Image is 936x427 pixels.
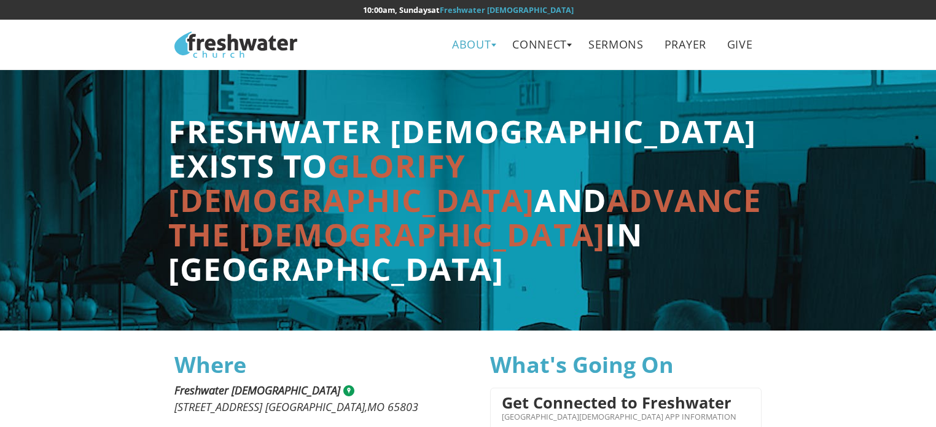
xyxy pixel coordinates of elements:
p: [GEOGRAPHIC_DATA][DEMOGRAPHIC_DATA] App Information [502,411,736,423]
a: Get Connected to Freshwater [GEOGRAPHIC_DATA][DEMOGRAPHIC_DATA] App Information [502,393,750,425]
a: Give [718,31,762,58]
h4: Get Connected to Freshwater [502,394,736,411]
time: 10:00am, Sundays [363,4,431,15]
span: [GEOGRAPHIC_DATA] [265,399,365,414]
span: glorify [DEMOGRAPHIC_DATA] [168,144,534,221]
img: Freshwater Church [174,31,297,58]
h6: at [174,6,762,14]
h3: What's Going On [490,353,762,377]
span: advance the [DEMOGRAPHIC_DATA] [168,179,762,256]
h2: Freshwater [DEMOGRAPHIC_DATA] exists to and in [GEOGRAPHIC_DATA] [168,114,762,286]
a: About [443,31,501,58]
a: Sermons [579,31,652,58]
span: [STREET_ADDRESS] [174,399,262,414]
address: , [174,382,446,415]
a: Freshwater [DEMOGRAPHIC_DATA] [440,4,574,15]
h3: Where [174,353,446,377]
span: MO [367,399,384,414]
a: Connect [504,31,577,58]
a: Prayer [655,31,715,58]
span: Freshwater [DEMOGRAPHIC_DATA] [174,383,340,398]
span: 65803 [388,399,418,414]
